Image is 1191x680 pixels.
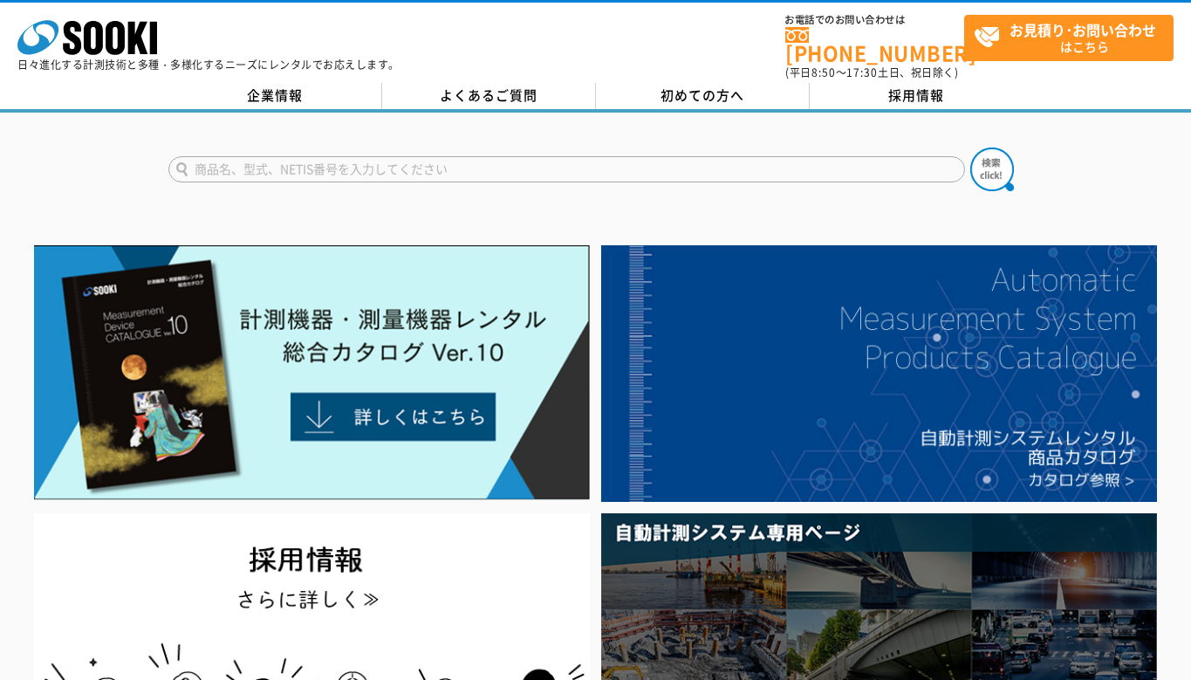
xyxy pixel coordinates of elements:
[661,86,744,105] span: 初めての方へ
[811,65,836,80] span: 8:50
[970,148,1014,191] img: btn_search.png
[382,83,596,109] a: よくあるご質問
[974,16,1173,59] span: はこちら
[785,65,958,80] span: (平日 ～ 土日、祝日除く)
[596,83,810,109] a: 初めての方へ
[601,245,1157,502] img: 自動計測システムカタログ
[846,65,878,80] span: 17:30
[168,83,382,109] a: 企業情報
[964,15,1174,61] a: お見積り･お問い合わせはこちら
[785,15,964,25] span: お電話でのお問い合わせは
[34,245,590,500] img: Catalog Ver10
[785,27,964,63] a: [PHONE_NUMBER]
[168,156,965,182] input: 商品名、型式、NETIS番号を入力してください
[17,59,400,70] p: 日々進化する計測技術と多種・多様化するニーズにレンタルでお応えします。
[1010,19,1156,40] strong: お見積り･お問い合わせ
[810,83,1023,109] a: 採用情報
